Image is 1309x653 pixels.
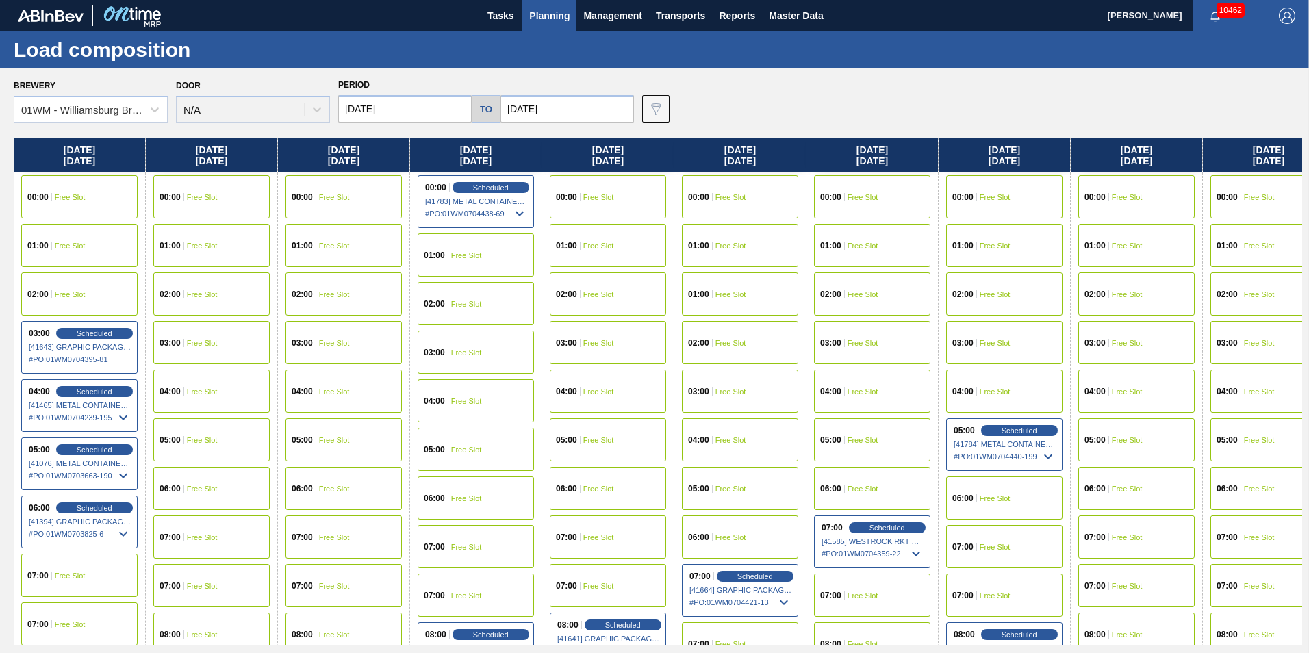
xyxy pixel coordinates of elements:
span: 07:00 [952,591,974,600]
span: Free Slot [1112,533,1143,541]
span: Free Slot [980,290,1011,298]
span: Period [338,80,370,90]
span: [40978] Brooks and Whittle - Saint Louis - 0008221115 [954,644,1056,652]
span: 04:00 [1217,387,1238,396]
span: Free Slot [583,339,614,347]
span: 03:00 [688,387,709,396]
span: Free Slot [583,533,614,541]
span: Free Slot [1112,387,1143,396]
img: TNhmsLtSVTkK8tSr43FrP2fwEKptu5GPRR3wAAAABJRU5ErkJggg== [18,10,84,22]
span: Free Slot [715,193,746,201]
span: 03:00 [292,339,313,347]
span: Free Slot [451,446,482,454]
button: Notifications [1193,6,1237,25]
span: Scheduled [473,183,509,192]
span: # PO : 01WM0704421-13 [689,594,792,611]
span: Free Slot [715,290,746,298]
span: Free Slot [187,533,218,541]
span: Free Slot [583,387,614,396]
span: Scheduled [1002,630,1037,639]
span: Free Slot [319,630,350,639]
span: Free Slot [187,339,218,347]
span: 05:00 [954,426,975,435]
span: Free Slot [583,193,614,201]
div: [DATE] [DATE] [14,138,145,172]
span: 02:00 [556,290,577,298]
span: 05:00 [424,446,445,454]
span: Free Slot [715,339,746,347]
span: 02:00 [1217,290,1238,298]
span: Free Slot [980,543,1011,551]
span: Free Slot [583,242,614,250]
span: Free Slot [848,436,878,444]
span: # PO : 01WM0703825-6 [29,526,131,542]
div: [DATE] [DATE] [146,138,277,172]
span: [41076] METAL CONTAINER CORPORATION - 0008219743 [29,459,131,468]
span: 07:00 [160,582,181,590]
span: 07:00 [820,591,841,600]
span: Free Slot [319,387,350,396]
span: 06:00 [952,494,974,502]
span: Free Slot [848,339,878,347]
span: 00:00 [952,193,974,201]
span: Free Slot [319,436,350,444]
span: Scheduled [869,524,905,532]
div: [DATE] [DATE] [542,138,674,172]
span: 01:00 [292,242,313,250]
span: 07:00 [822,524,843,532]
span: 03:00 [820,339,841,347]
span: 08:00 [557,621,579,629]
span: 06:00 [292,485,313,493]
span: Scheduled [77,504,112,512]
span: 08:00 [292,630,313,639]
span: Free Slot [980,591,1011,600]
span: 03:00 [160,339,181,347]
span: 03:00 [952,339,974,347]
div: [DATE] [DATE] [1071,138,1202,172]
span: Free Slot [848,640,878,648]
span: # PO : 01WM0704239-195 [29,409,131,426]
span: 02:00 [952,290,974,298]
span: 08:00 [820,640,841,648]
span: Scheduled [77,446,112,454]
span: # PO : 01WM0704438-69 [425,205,528,222]
span: Free Slot [187,485,218,493]
span: 01:00 [556,242,577,250]
span: Free Slot [1112,485,1143,493]
span: Free Slot [319,533,350,541]
span: Free Slot [848,290,878,298]
span: Free Slot [1112,436,1143,444]
span: 04:00 [424,397,445,405]
span: Free Slot [1112,339,1143,347]
span: 05:00 [556,436,577,444]
span: Tasks [485,8,516,24]
span: 02:00 [820,290,841,298]
span: 07:00 [688,640,709,648]
span: Free Slot [451,543,482,551]
span: Reports [719,8,755,24]
span: Free Slot [187,242,218,250]
span: 07:00 [556,582,577,590]
span: Free Slot [451,494,482,502]
span: # PO : 01WM0703663-190 [29,468,131,484]
span: 00:00 [688,193,709,201]
span: 08:00 [1084,630,1106,639]
span: 07:00 [27,620,49,628]
span: 01:00 [1217,242,1238,250]
span: 01:00 [27,242,49,250]
span: Scheduled [77,329,112,337]
span: Free Slot [55,242,86,250]
span: 06:00 [556,485,577,493]
span: Free Slot [451,251,482,259]
span: Free Slot [1244,582,1275,590]
span: 02:00 [1084,290,1106,298]
span: Free Slot [187,193,218,201]
span: Scheduled [737,572,773,580]
span: 07:00 [27,572,49,580]
span: Scheduled [1002,426,1037,435]
span: Free Slot [583,485,614,493]
span: Free Slot [848,485,878,493]
span: 04:00 [292,387,313,396]
div: [DATE] [DATE] [806,138,938,172]
span: 04:00 [952,387,974,396]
